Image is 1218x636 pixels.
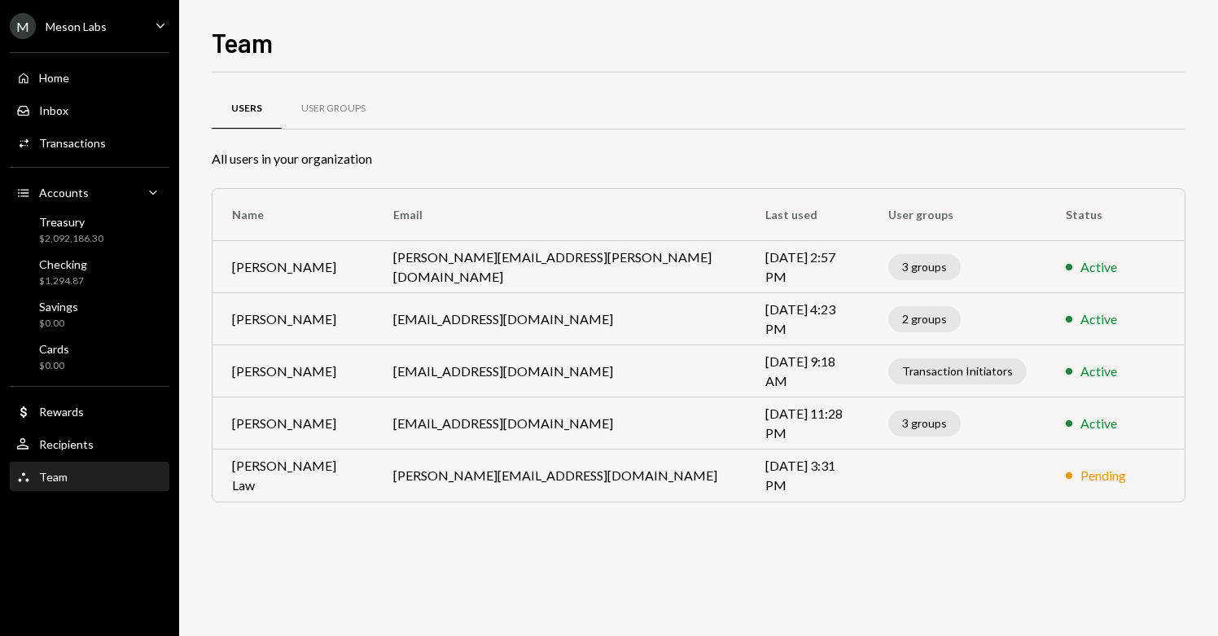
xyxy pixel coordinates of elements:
[39,300,78,314] div: Savings
[746,293,869,345] td: [DATE] 4:23 PM
[746,450,869,502] td: [DATE] 3:31 PM
[10,337,169,376] a: Cards$0.00
[39,257,87,271] div: Checking
[1080,257,1117,277] div: Active
[212,241,374,293] td: [PERSON_NAME]
[39,274,87,288] div: $1,294.87
[282,89,385,130] a: User Groups
[374,345,747,397] td: [EMAIL_ADDRESS][DOMAIN_NAME]
[10,295,169,334] a: Savings$0.00
[746,241,869,293] td: [DATE] 2:57 PM
[212,26,273,59] h1: Team
[10,13,36,39] div: M
[39,215,103,229] div: Treasury
[888,254,961,280] div: 3 groups
[869,189,1046,241] th: User groups
[1046,189,1146,241] th: Status
[212,345,374,397] td: [PERSON_NAME]
[39,136,106,150] div: Transactions
[374,189,747,241] th: Email
[39,342,69,356] div: Cards
[1080,362,1117,381] div: Active
[374,397,747,450] td: [EMAIL_ADDRESS][DOMAIN_NAME]
[746,345,869,397] td: [DATE] 9:18 AM
[10,128,169,157] a: Transactions
[888,358,1027,384] div: Transaction Initiators
[39,405,84,419] div: Rewards
[212,293,374,345] td: [PERSON_NAME]
[10,210,169,249] a: Treasury$2,092,186.30
[212,149,1185,169] div: All users in your organization
[212,450,374,502] td: [PERSON_NAME] Law
[746,189,869,241] th: Last used
[10,429,169,458] a: Recipients
[374,293,747,345] td: [EMAIL_ADDRESS][DOMAIN_NAME]
[10,63,169,92] a: Home
[39,470,68,484] div: Team
[374,450,747,502] td: [PERSON_NAME][EMAIL_ADDRESS][DOMAIN_NAME]
[374,241,747,293] td: [PERSON_NAME][EMAIL_ADDRESS][PERSON_NAME][DOMAIN_NAME]
[39,317,78,331] div: $0.00
[10,252,169,292] a: Checking$1,294.87
[39,437,94,451] div: Recipients
[10,462,169,491] a: Team
[1080,414,1117,433] div: Active
[39,232,103,246] div: $2,092,186.30
[888,306,961,332] div: 2 groups
[301,102,366,116] div: User Groups
[888,410,961,436] div: 3 groups
[212,189,374,241] th: Name
[39,359,69,373] div: $0.00
[212,397,374,450] td: [PERSON_NAME]
[231,102,262,116] div: Users
[10,397,169,426] a: Rewards
[10,95,169,125] a: Inbox
[39,103,68,117] div: Inbox
[10,178,169,207] a: Accounts
[746,397,869,450] td: [DATE] 11:28 PM
[1080,466,1126,485] div: Pending
[212,89,282,130] a: Users
[39,71,69,85] div: Home
[46,20,107,33] div: Meson Labs
[1080,309,1117,329] div: Active
[39,186,89,200] div: Accounts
